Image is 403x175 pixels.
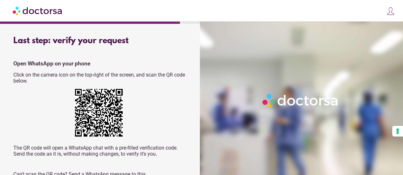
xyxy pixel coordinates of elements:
[13,72,188,84] p: Click on the camera icon on the top-right of the screen, and scan the QR code below.
[75,89,126,140] div: https://wa.me/+12673231263?text=My+request+verification+code+is+113774
[392,126,403,137] button: Your consent preferences for tracking technologies
[13,145,188,157] p: The QR code will open a WhatsApp chat with a pre-filled verification code. Send the code as it is...
[13,36,188,46] div: Last step: verify your request
[386,7,395,16] img: icons8-customer-100.png
[13,60,90,67] strong: Open WhatsApp on your phone
[260,91,341,110] img: Logo-Doctorsa-trans-White-partial-flat.png
[75,89,123,137] img: 8AFWEyTNmzayMAAAAASUVORK5CYII=
[13,3,63,18] img: Doctorsa.com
